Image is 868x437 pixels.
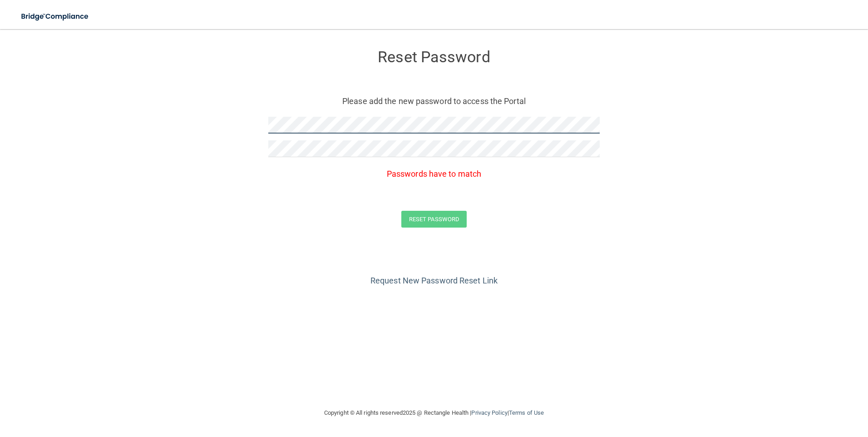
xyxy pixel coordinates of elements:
a: Terms of Use [509,409,544,416]
a: Request New Password Reset Link [370,276,498,285]
h3: Reset Password [268,49,600,65]
div: Copyright © All rights reserved 2025 @ Rectangle Health | | [268,398,600,427]
a: Privacy Policy [471,409,507,416]
img: bridge_compliance_login_screen.278c3ca4.svg [14,7,97,26]
p: Passwords have to match [268,166,600,181]
button: Reset Password [401,211,467,228]
p: Please add the new password to access the Portal [275,94,593,109]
